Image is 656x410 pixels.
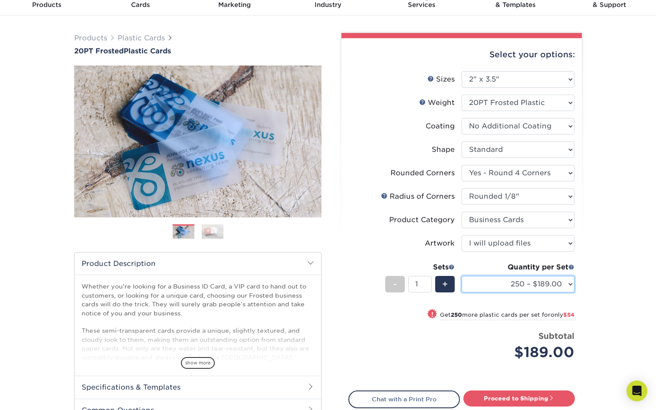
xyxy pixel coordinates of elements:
h2: Specifications & Templates [75,376,321,398]
div: Weight [419,98,455,108]
div: Open Intercom Messenger [626,380,647,401]
div: Shape [432,144,455,155]
span: 20PT Frosted [74,47,124,55]
h2: Product Description [75,253,321,275]
span: - [393,278,397,291]
img: Plastic Cards 01 [173,225,194,240]
iframe: Google Customer Reviews [2,384,74,407]
a: Proceed to Shipping [463,390,575,406]
div: Rounded Corners [390,168,455,178]
span: $54 [563,312,574,318]
a: Products [74,34,107,42]
div: Product Category [389,215,455,225]
strong: 250 [451,312,462,318]
h1: Plastic Cards [74,47,321,55]
span: + [442,278,448,291]
a: 20PT FrostedPlastic Cards [74,47,321,55]
span: show more [181,357,215,369]
strong: Subtotal [538,331,574,341]
div: Sizes [427,74,455,85]
span: ! [431,310,433,319]
div: Coating [426,121,455,131]
div: Quantity per Set [462,262,574,272]
img: 20PT Frosted 01 [74,56,321,227]
div: $189.00 [468,342,574,363]
a: Plastic Cards [118,34,165,42]
div: Artwork [425,238,455,249]
small: Get more plastic cards per set for [440,312,574,320]
img: Plastic Cards 02 [202,224,223,239]
div: Sets [385,262,455,272]
div: Select your options: [348,38,575,71]
div: Radius of Corners [381,191,455,202]
a: Chat with a Print Pro [348,390,460,408]
span: only [551,312,574,318]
